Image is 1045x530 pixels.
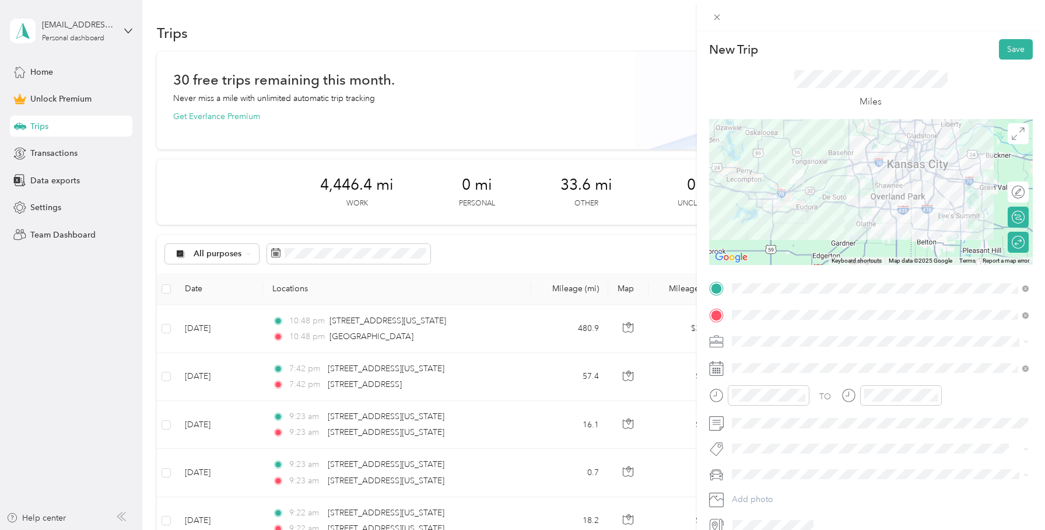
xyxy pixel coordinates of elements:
[832,257,882,265] button: Keyboard shortcuts
[983,257,1029,264] a: Report a map error
[709,41,758,58] p: New Trip
[999,39,1033,60] button: Save
[712,250,751,265] img: Google
[889,257,952,264] span: Map data ©2025 Google
[712,250,751,265] a: Open this area in Google Maps (opens a new window)
[980,465,1045,530] iframe: Everlance-gr Chat Button Frame
[959,257,976,264] a: Terms (opens in new tab)
[860,95,882,109] p: Miles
